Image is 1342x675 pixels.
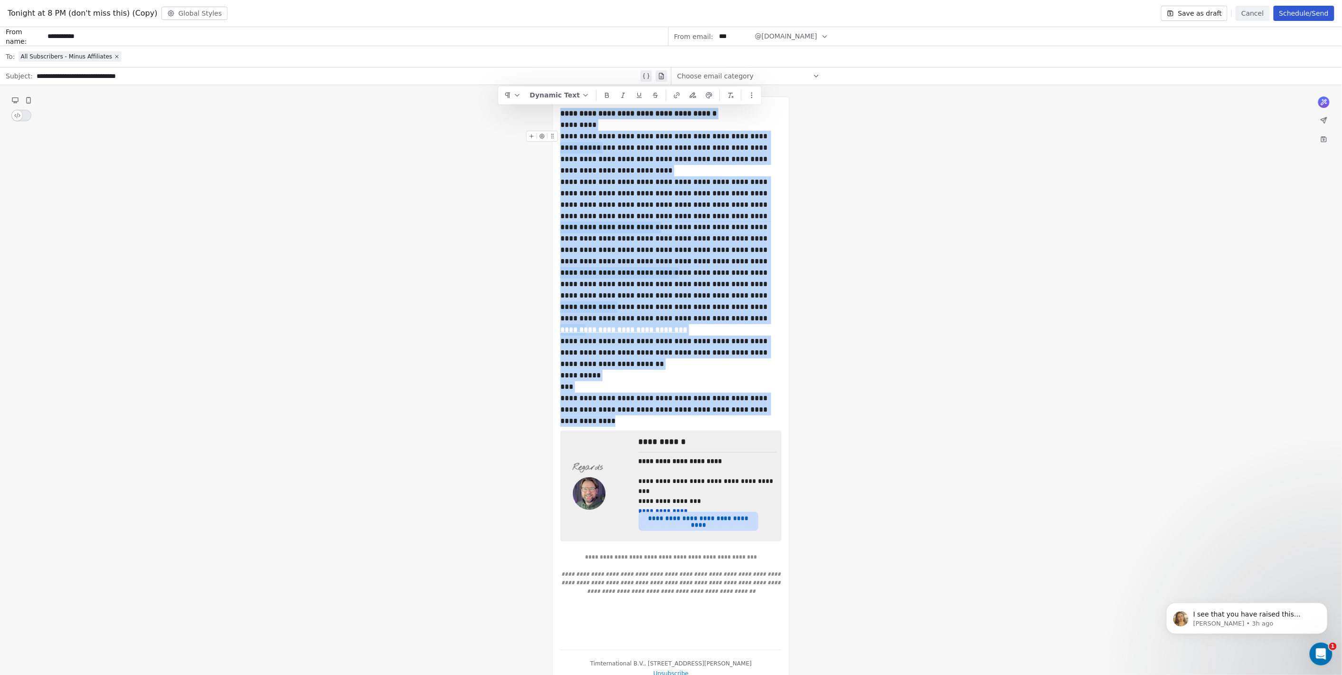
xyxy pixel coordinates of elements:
[1236,6,1269,21] button: Cancel
[8,8,158,19] span: Tonight at 8 PM (don't miss this) (Copy)
[6,71,33,84] span: Subject:
[6,27,44,46] span: From name:
[674,32,713,41] span: From email:
[1274,6,1334,21] button: Schedule/Send
[1161,6,1228,21] button: Save as draft
[1152,583,1342,649] iframe: Intercom notifications message
[526,88,594,102] button: Dynamic Text
[20,53,112,60] span: All Subscribers - Minus Affiliates
[161,7,228,20] button: Global Styles
[1329,643,1337,650] span: 1
[677,71,754,81] span: Choose email category
[755,31,817,41] span: @[DOMAIN_NAME]
[6,52,15,61] span: To:
[1310,643,1333,665] iframe: Intercom live chat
